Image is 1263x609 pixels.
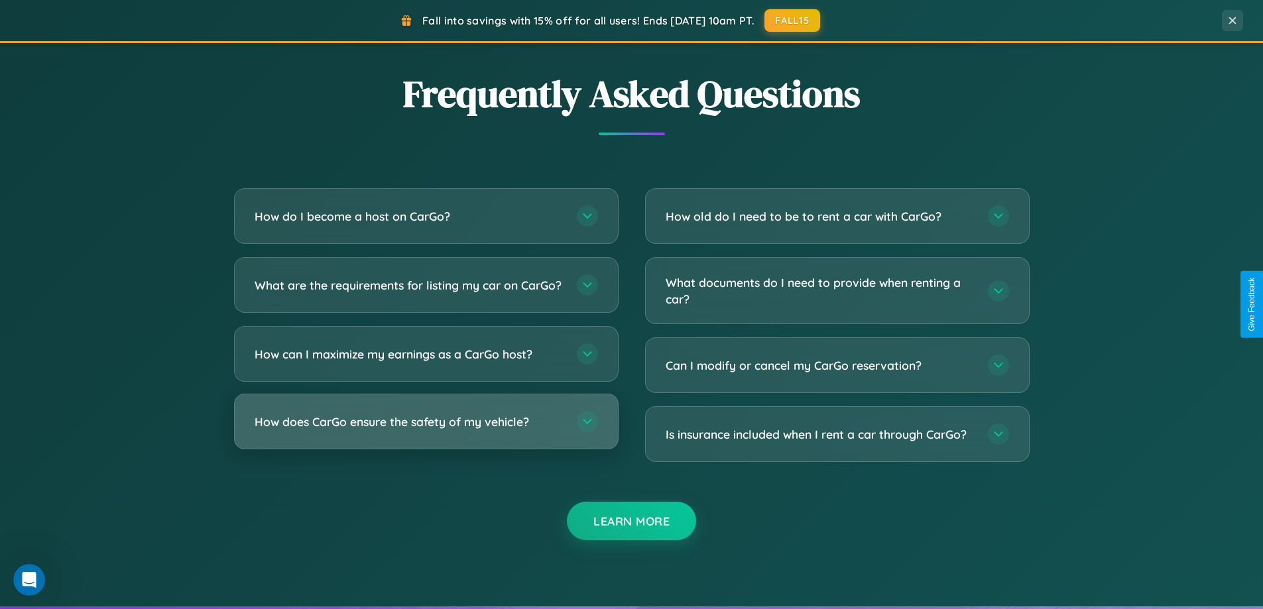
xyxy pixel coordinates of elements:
[234,68,1030,119] h2: Frequently Asked Questions
[666,357,975,374] h3: Can I modify or cancel my CarGo reservation?
[764,9,820,32] button: FALL15
[13,564,45,596] iframe: Intercom live chat
[666,426,975,443] h3: Is insurance included when I rent a car through CarGo?
[567,502,696,540] button: Learn More
[255,208,564,225] h3: How do I become a host on CarGo?
[255,277,564,294] h3: What are the requirements for listing my car on CarGo?
[255,346,564,362] h3: How can I maximize my earnings as a CarGo host?
[1247,278,1256,331] div: Give Feedback
[666,274,975,307] h3: What documents do I need to provide when renting a car?
[422,14,754,27] span: Fall into savings with 15% off for all users! Ends [DATE] 10am PT.
[255,414,564,430] h3: How does CarGo ensure the safety of my vehicle?
[666,208,975,225] h3: How old do I need to be to rent a car with CarGo?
